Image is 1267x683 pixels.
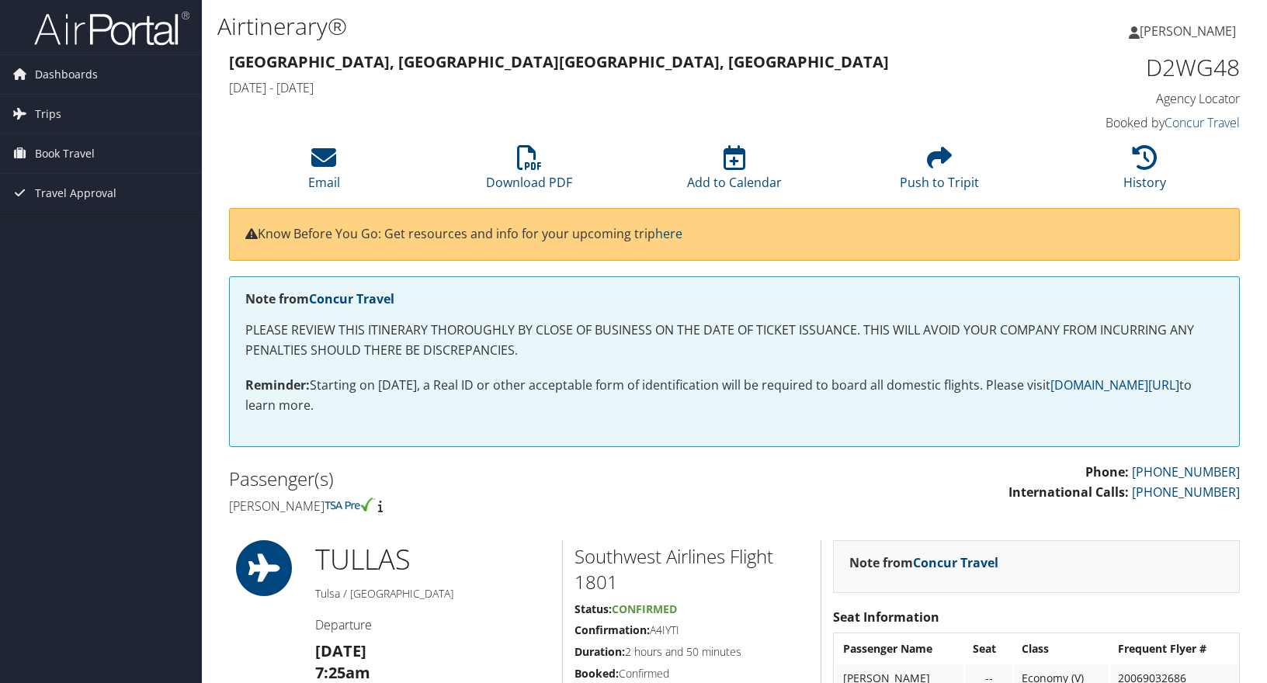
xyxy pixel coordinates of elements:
[245,290,394,307] strong: Note from
[229,51,889,72] strong: [GEOGRAPHIC_DATA], [GEOGRAPHIC_DATA] [GEOGRAPHIC_DATA], [GEOGRAPHIC_DATA]
[1132,484,1240,501] a: [PHONE_NUMBER]
[315,640,366,661] strong: [DATE]
[1165,114,1240,131] a: Concur Travel
[687,154,782,191] a: Add to Calendar
[35,174,116,213] span: Travel Approval
[1129,8,1251,54] a: [PERSON_NAME]
[574,644,625,659] strong: Duration:
[229,466,723,492] h2: Passenger(s)
[1132,463,1240,480] a: [PHONE_NUMBER]
[1050,376,1179,394] a: [DOMAIN_NAME][URL]
[309,290,394,307] a: Concur Travel
[1008,484,1129,501] strong: International Calls:
[1005,114,1240,131] h4: Booked by
[574,622,809,638] h5: A4IYTI
[245,376,310,394] strong: Reminder:
[315,616,550,633] h4: Departure
[612,602,677,616] span: Confirmed
[574,666,809,681] h5: Confirmed
[1123,154,1166,191] a: History
[35,95,61,133] span: Trips
[245,376,1224,415] p: Starting on [DATE], a Real ID or other acceptable form of identification will be required to boar...
[574,644,809,660] h5: 2 hours and 50 minutes
[835,635,963,663] th: Passenger Name
[574,622,650,637] strong: Confirmation:
[574,602,612,616] strong: Status:
[965,635,1012,663] th: Seat
[35,55,98,94] span: Dashboards
[35,134,95,173] span: Book Travel
[325,498,375,511] img: tsa-precheck.png
[1110,635,1237,663] th: Frequent Flyer #
[574,543,809,595] h2: Southwest Airlines Flight 1801
[913,554,998,571] a: Concur Travel
[308,154,340,191] a: Email
[245,321,1224,360] p: PLEASE REVIEW THIS ITINERARY THOROUGHLY BY CLOSE OF BUSINESS ON THE DATE OF TICKET ISSUANCE. THIS...
[833,608,939,626] strong: Seat Information
[574,666,619,681] strong: Booked:
[315,586,550,602] h5: Tulsa / [GEOGRAPHIC_DATA]
[245,224,1224,244] p: Know Before You Go: Get resources and info for your upcoming trip
[900,154,979,191] a: Push to Tripit
[229,79,981,96] h4: [DATE] - [DATE]
[34,10,189,47] img: airportal-logo.png
[315,662,370,683] strong: 7:25am
[1085,463,1129,480] strong: Phone:
[229,498,723,515] h4: [PERSON_NAME]
[315,540,550,579] h1: TUL LAS
[1005,90,1240,107] h4: Agency Locator
[217,10,907,43] h1: Airtinerary®
[849,554,998,571] strong: Note from
[1140,23,1236,40] span: [PERSON_NAME]
[1014,635,1109,663] th: Class
[1005,51,1240,84] h1: D2WG48
[486,154,572,191] a: Download PDF
[655,225,682,242] a: here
